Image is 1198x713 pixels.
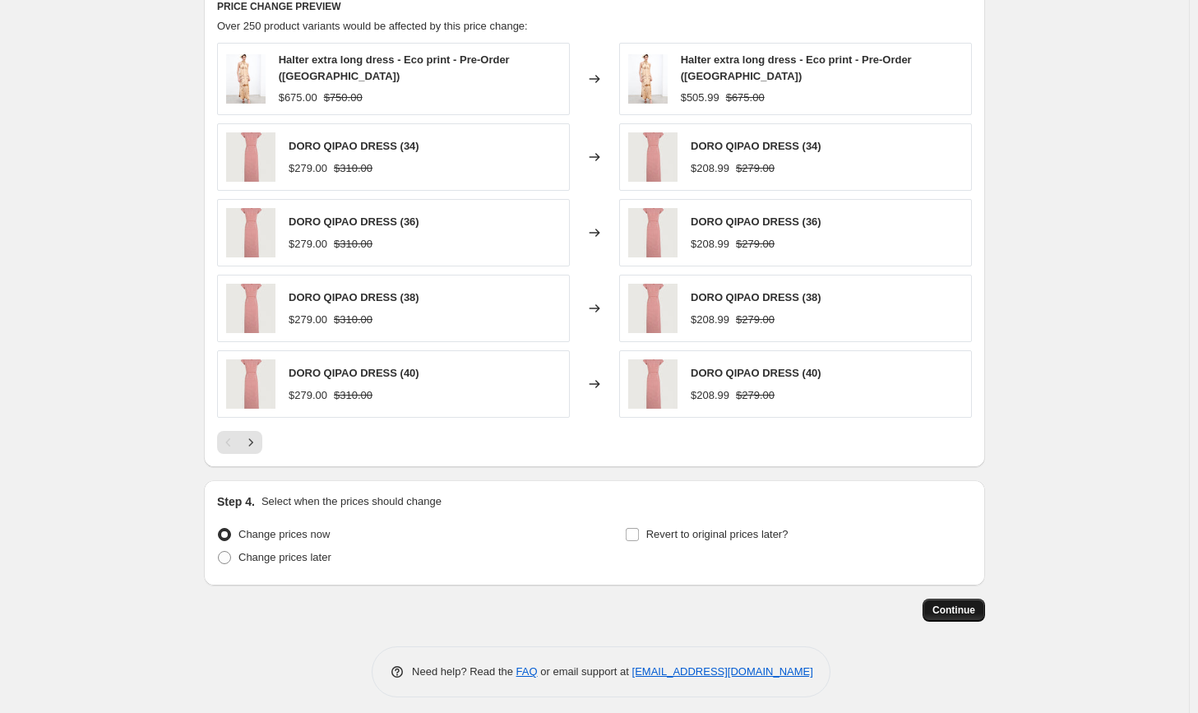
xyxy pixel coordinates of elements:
[691,236,729,252] div: $208.99
[628,359,678,409] img: doro-dress-pre-order-long-dresses-amlul-420180_80x.jpg
[334,160,372,177] strike: $310.00
[239,431,262,454] button: Next
[261,493,442,510] p: Select when the prices should change
[691,387,729,404] div: $208.99
[226,208,275,257] img: doro-dress-pre-order-long-dresses-amlul-420180_80x.jpg
[334,236,372,252] strike: $310.00
[646,528,789,540] span: Revert to original prices later?
[226,284,275,333] img: doro-dress-pre-order-long-dresses-amlul-420180_80x.jpg
[628,284,678,333] img: doro-dress-pre-order-long-dresses-amlul-420180_80x.jpg
[681,53,912,82] span: Halter extra long dress - Eco print - Pre-Order ([GEOGRAPHIC_DATA])
[226,132,275,182] img: doro-dress-pre-order-long-dresses-amlul-420180_80x.jpg
[217,431,262,454] nav: Pagination
[226,359,275,409] img: doro-dress-pre-order-long-dresses-amlul-420180_80x.jpg
[932,604,975,617] span: Continue
[334,387,372,404] strike: $310.00
[628,132,678,182] img: doro-dress-pre-order-long-dresses-amlul-420180_80x.jpg
[289,236,327,252] div: $279.00
[691,215,821,228] span: DORO QIPAO DRESS (36)
[736,312,775,328] strike: $279.00
[238,528,330,540] span: Change prices now
[217,493,255,510] h2: Step 4.
[279,53,510,82] span: Halter extra long dress - Eco print - Pre-Order ([GEOGRAPHIC_DATA])
[324,90,363,106] strike: $750.00
[691,367,821,379] span: DORO QIPAO DRESS (40)
[279,90,317,106] div: $675.00
[726,90,765,106] strike: $675.00
[736,236,775,252] strike: $279.00
[238,551,331,563] span: Change prices later
[334,312,372,328] strike: $310.00
[412,665,516,678] span: Need help? Read the
[289,215,419,228] span: DORO QIPAO DRESS (36)
[628,208,678,257] img: doro-dress-pre-order-long-dresses-amlul-420180_80x.jpg
[289,312,327,328] div: $279.00
[691,312,729,328] div: $208.99
[923,599,985,622] button: Continue
[289,387,327,404] div: $279.00
[516,665,538,678] a: FAQ
[736,387,775,404] strike: $279.00
[289,291,419,303] span: DORO QIPAO DRESS (38)
[691,291,821,303] span: DORO QIPAO DRESS (38)
[226,54,266,104] img: halter-extra-long-dress-eco-print-dresses-atelier-aletheia-512918_80x.jpg
[289,367,419,379] span: DORO QIPAO DRESS (40)
[217,20,528,32] span: Over 250 product variants would be affected by this price change:
[691,160,729,177] div: $208.99
[736,160,775,177] strike: $279.00
[681,90,719,106] div: $505.99
[691,140,821,152] span: DORO QIPAO DRESS (34)
[289,160,327,177] div: $279.00
[289,140,419,152] span: DORO QIPAO DRESS (34)
[628,54,668,104] img: halter-extra-long-dress-eco-print-dresses-atelier-aletheia-512918_80x.jpg
[632,665,813,678] a: [EMAIL_ADDRESS][DOMAIN_NAME]
[538,665,632,678] span: or email support at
